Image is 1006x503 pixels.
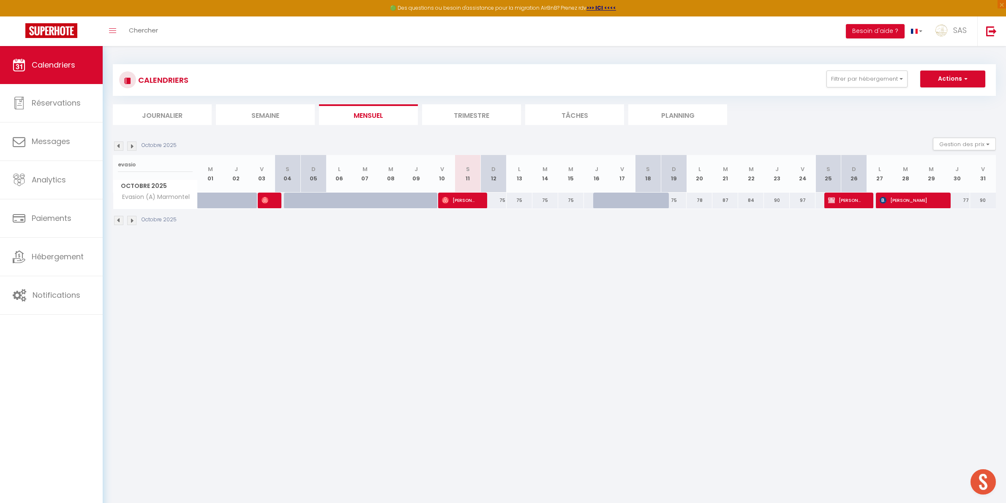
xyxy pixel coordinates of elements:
[532,155,558,193] th: 14
[338,165,341,173] abbr: L
[32,174,66,185] span: Analytics
[628,104,727,125] li: Planning
[933,138,996,150] button: Gestion des prix
[532,193,558,208] div: 75
[414,165,418,173] abbr: J
[311,165,316,173] abbr: D
[262,192,270,208] span: [PERSON_NAME]
[32,60,75,70] span: Calendriers
[223,155,249,193] th: 02
[525,104,624,125] li: Tâches
[25,23,77,38] img: Super Booking
[33,290,80,300] span: Notifications
[208,165,213,173] abbr: M
[491,165,496,173] abbr: D
[775,165,779,173] abbr: J
[672,165,676,173] abbr: D
[738,193,764,208] div: 84
[944,155,970,193] th: 30
[971,469,996,495] div: Ouvrir le chat
[319,104,418,125] li: Mensuel
[142,216,177,224] p: Octobre 2025
[136,71,188,90] h3: CALENDRIERS
[595,165,598,173] abbr: J
[610,155,635,193] th: 17
[867,155,893,193] th: 27
[429,155,455,193] th: 10
[764,155,790,193] th: 23
[841,155,867,193] th: 26
[586,4,616,11] a: >>> ICI <<<<
[558,193,584,208] div: 75
[635,155,661,193] th: 18
[326,155,352,193] th: 06
[986,26,997,36] img: logout
[790,155,815,193] th: 24
[113,104,212,125] li: Journalier
[846,24,905,38] button: Besoin d'aide ?
[378,155,403,193] th: 08
[880,192,940,208] span: [PERSON_NAME]
[687,193,712,208] div: 78
[123,16,164,46] a: Chercher
[815,155,841,193] th: 25
[749,165,754,173] abbr: M
[764,193,790,208] div: 90
[260,165,264,173] abbr: V
[558,155,584,193] th: 15
[953,25,967,35] span: SAS
[738,155,764,193] th: 22
[929,165,934,173] abbr: M
[852,165,856,173] abbr: D
[970,155,996,193] th: 31
[481,193,507,208] div: 75
[712,193,738,208] div: 87
[981,165,985,173] abbr: V
[118,157,193,172] input: Rechercher un logement...
[216,104,315,125] li: Semaine
[970,193,996,208] div: 90
[893,155,919,193] th: 28
[568,165,573,173] abbr: M
[878,165,881,173] abbr: L
[801,165,804,173] abbr: V
[826,71,908,87] button: Filtrer par hébergement
[620,165,624,173] abbr: V
[466,165,470,173] abbr: S
[481,155,507,193] th: 12
[507,193,532,208] div: 75
[955,165,959,173] abbr: J
[935,24,948,37] img: ...
[920,71,985,87] button: Actions
[929,16,977,46] a: ... SAS
[352,155,378,193] th: 07
[363,165,368,173] abbr: M
[388,165,393,173] abbr: M
[129,26,158,35] span: Chercher
[32,98,81,108] span: Réservations
[115,193,192,202] span: Evasion (A) Marmontel
[919,155,944,193] th: 29
[646,165,650,173] abbr: S
[584,155,610,193] th: 16
[507,155,532,193] th: 13
[712,155,738,193] th: 21
[234,165,238,173] abbr: J
[142,141,177,150] p: Octobre 2025
[698,165,701,173] abbr: L
[422,104,521,125] li: Trimestre
[543,165,548,173] abbr: M
[403,155,429,193] th: 09
[903,165,908,173] abbr: M
[198,155,224,193] th: 01
[440,165,444,173] abbr: V
[300,155,326,193] th: 05
[723,165,728,173] abbr: M
[828,192,862,208] span: [PERSON_NAME]
[661,193,687,208] div: 75
[32,136,70,147] span: Messages
[442,192,476,208] span: [PERSON_NAME]
[32,251,84,262] span: Hébergement
[32,213,71,223] span: Paiements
